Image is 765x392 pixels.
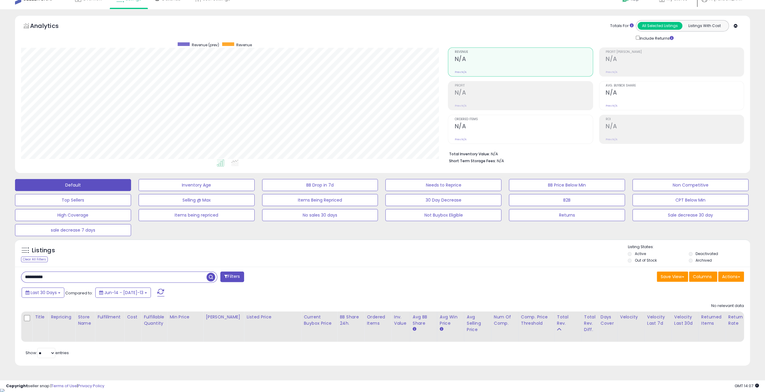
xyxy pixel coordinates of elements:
[600,314,615,327] div: Days Cover
[494,314,516,327] div: Num of Comp.
[606,50,744,54] span: Profit [PERSON_NAME]
[78,383,104,389] a: Privacy Policy
[620,314,642,320] div: Velocity
[509,194,625,206] button: B2B
[139,194,255,206] button: Selling @ Max
[635,251,646,256] label: Active
[15,179,131,191] button: Default
[51,383,77,389] a: Terms of Use
[635,258,656,263] label: Out of Stock
[657,272,688,282] button: Save View
[220,272,244,282] button: Filters
[509,209,625,221] button: Returns
[454,138,466,141] small: Prev: N/A
[262,194,378,206] button: Items Being Repriced
[385,179,501,191] button: Needs to Reprice
[509,179,625,191] button: BB Price Below Min
[15,224,131,236] button: sale decrease 7 days
[78,314,92,327] div: Store Name
[632,209,748,221] button: Sale decrease 30 day
[632,194,748,206] button: CPT Below Min
[638,22,682,30] button: All Selected Listings
[192,42,219,47] span: Revenue (prev)
[394,314,407,327] div: Inv. value
[689,272,717,282] button: Columns
[15,194,131,206] button: Top Sellers
[21,257,48,262] div: Clear All Filters
[51,314,73,320] div: Repricing
[304,314,335,327] div: Current Buybox Price
[95,287,151,298] button: Jun-14 - [DATE]-13
[262,209,378,221] button: No sales 30 days
[30,22,70,32] h5: Analytics
[606,123,744,131] h2: N/A
[22,287,64,298] button: Last 30 Days
[35,314,46,320] div: Title
[631,35,681,41] div: Include Returns
[728,314,750,327] div: Return Rate
[606,138,617,141] small: Prev: N/A
[449,150,739,157] li: N/A
[701,314,723,327] div: Returned Items
[97,314,122,320] div: Fulfillment
[454,123,592,131] h2: N/A
[340,314,362,327] div: BB Share 24h.
[440,327,443,332] small: Avg Win Price.
[413,327,416,332] small: Avg BB Share.
[628,244,750,250] p: Listing States:
[718,272,744,282] button: Actions
[440,314,462,327] div: Avg Win Price
[521,314,552,327] div: Comp. Price Threshold
[682,22,727,30] button: Listings With Cost
[606,118,744,121] span: ROI
[367,314,389,327] div: Ordered Items
[144,314,164,327] div: Fulfillable Quantity
[606,70,617,74] small: Prev: N/A
[606,104,617,108] small: Prev: N/A
[632,179,748,191] button: Non Competitive
[467,314,489,333] div: Avg Selling Price
[6,383,28,389] strong: Copyright
[454,70,466,74] small: Prev: N/A
[449,151,490,156] b: Total Inventory Value:
[246,314,298,320] div: Listed Price
[693,274,712,280] span: Columns
[606,89,744,97] h2: N/A
[711,303,744,309] div: No relevant data
[696,258,712,263] label: Archived
[413,314,435,327] div: Avg BB Share
[104,290,143,296] span: Jun-14 - [DATE]-13
[65,290,93,296] span: Compared to:
[454,56,592,64] h2: N/A
[606,56,744,64] h2: N/A
[139,209,255,221] button: Items being repriced
[139,179,255,191] button: Inventory Age
[31,290,57,296] span: Last 30 Days
[385,209,501,221] button: Not Buybox Eligible
[674,314,696,327] div: Velocity Last 30d
[170,314,200,320] div: Min Price
[206,314,241,320] div: [PERSON_NAME]
[454,84,592,87] span: Profit
[236,42,252,47] span: Revenue
[454,118,592,121] span: Ordered Items
[449,158,496,163] b: Short Term Storage Fees:
[127,314,139,320] div: Cost
[584,314,595,333] div: Total Rev. Diff.
[32,246,55,255] h5: Listings
[735,383,759,389] span: 2025-08-13 14:07 GMT
[385,194,501,206] button: 30 Day Decrease
[6,383,104,389] div: seller snap | |
[557,314,579,327] div: Total Rev.
[15,209,131,221] button: High Coverage
[696,251,718,256] label: Deactivated
[497,158,504,164] span: N/A
[454,50,592,54] span: Revenue
[610,23,634,29] div: Totals For
[454,104,466,108] small: Prev: N/A
[26,350,69,356] span: Show: entries
[606,84,744,87] span: Avg. Buybox Share
[262,179,378,191] button: BB Drop in 7d
[454,89,592,97] h2: N/A
[647,314,669,327] div: Velocity Last 7d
